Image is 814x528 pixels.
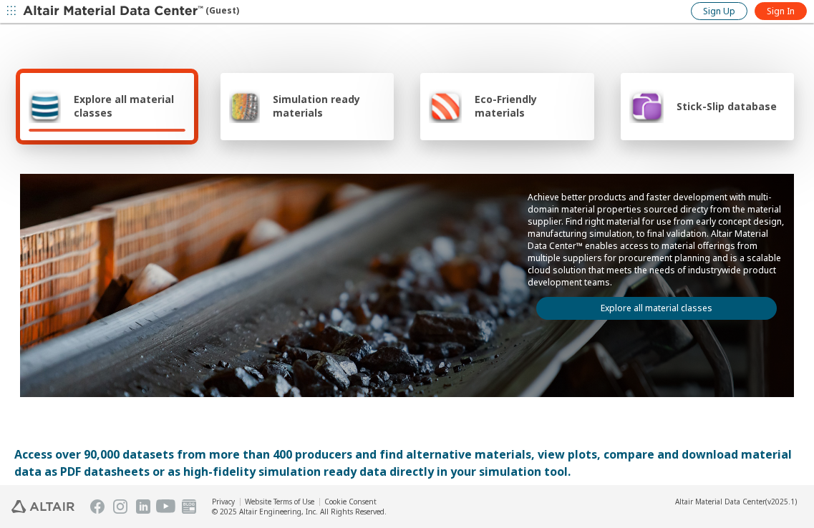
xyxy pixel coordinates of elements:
img: Explore all material classes [29,89,61,123]
span: Altair Material Data Center [675,497,765,507]
p: Achieve better products and faster development with multi-domain material properties sourced dire... [528,191,785,288]
a: Sign Up [691,2,747,20]
span: Stick-Slip database [677,99,777,113]
img: Stick-Slip database [629,89,664,123]
a: Privacy [212,497,235,507]
img: Simulation ready materials [229,89,260,123]
img: Altair Engineering [11,500,74,513]
span: Simulation ready materials [273,92,385,119]
a: Explore all material classes [536,297,777,320]
a: Website Terms of Use [245,497,314,507]
span: Eco-Friendly materials [475,92,585,119]
img: Altair Material Data Center [23,4,205,19]
div: (Guest) [23,4,239,19]
a: Cookie Consent [324,497,377,507]
span: Sign Up [703,6,735,17]
div: (v2025.1) [675,497,797,507]
div: © 2025 Altair Engineering, Inc. All Rights Reserved. [212,507,387,517]
span: Explore all material classes [74,92,185,119]
img: Eco-Friendly materials [429,89,462,123]
a: Sign In [755,2,807,20]
span: Sign In [767,6,795,17]
div: Access over 90,000 datasets from more than 400 producers and find alternative materials, view plo... [14,446,800,480]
